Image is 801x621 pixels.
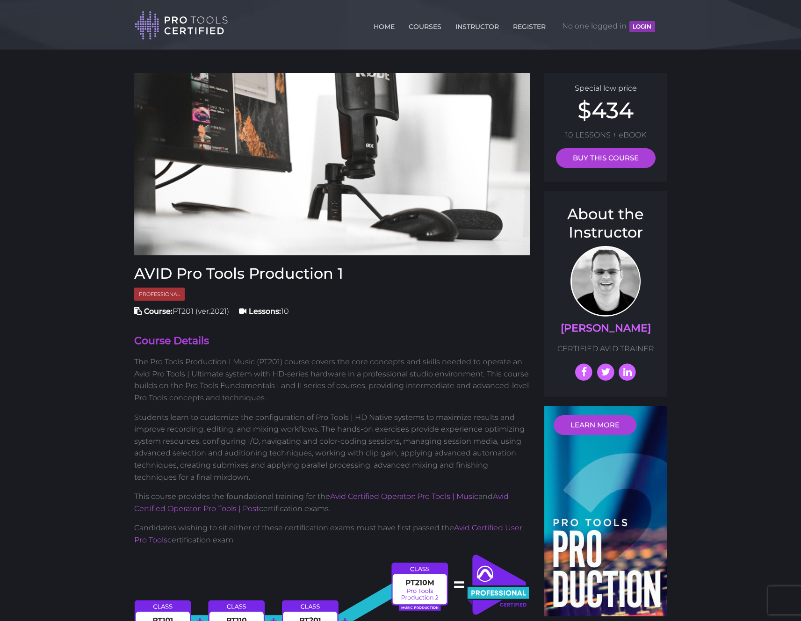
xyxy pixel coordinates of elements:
[453,17,501,32] a: INSTRUCTOR
[134,73,531,255] img: Editing Computer with Microphone
[134,265,531,282] h3: AVID Pro Tools Production 1
[134,522,531,546] p: Candidates wishing to sit either of these certification exams must have first passed the certific...
[554,343,658,355] p: CERTIFIED AVID TRAINER
[239,307,289,316] span: 10
[371,17,397,32] a: HOME
[249,307,281,316] strong: Lessons:
[134,307,229,316] span: PT201 (ver.2021)
[554,415,636,435] a: LEARN MORE
[134,412,531,484] p: Students learn to customize the configuration of Pro Tools | HD Native systems to maximize result...
[570,246,641,317] img: Prof. Scott
[134,288,185,301] span: Professional
[575,84,637,93] span: Special low price
[561,322,651,334] a: [PERSON_NAME]
[134,523,524,544] a: Avid Certified User: Pro Tools
[134,492,509,513] a: Avid Certified Operator: Pro Tools | Post
[554,205,658,241] h3: About the Instructor
[330,492,478,501] a: Avid Certified Operator: Pro Tools | Music
[554,99,658,122] h2: $434
[406,17,444,32] a: COURSES
[134,334,531,348] h4: Course Details
[134,491,531,514] p: This course provides the foundational training for the and certification exams.
[144,307,173,316] strong: Course:
[562,12,655,40] span: No one logged in
[629,21,655,32] button: LOGIN
[135,10,228,41] img: Pro Tools Certified Logo
[556,148,656,168] a: BUY THIS COURSE
[554,129,658,141] p: 10 LESSONS + eBOOK
[134,356,531,404] p: The Pro Tools Production I Music (PT201) course covers the core concepts and skills needed to ope...
[511,17,548,32] a: REGISTER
